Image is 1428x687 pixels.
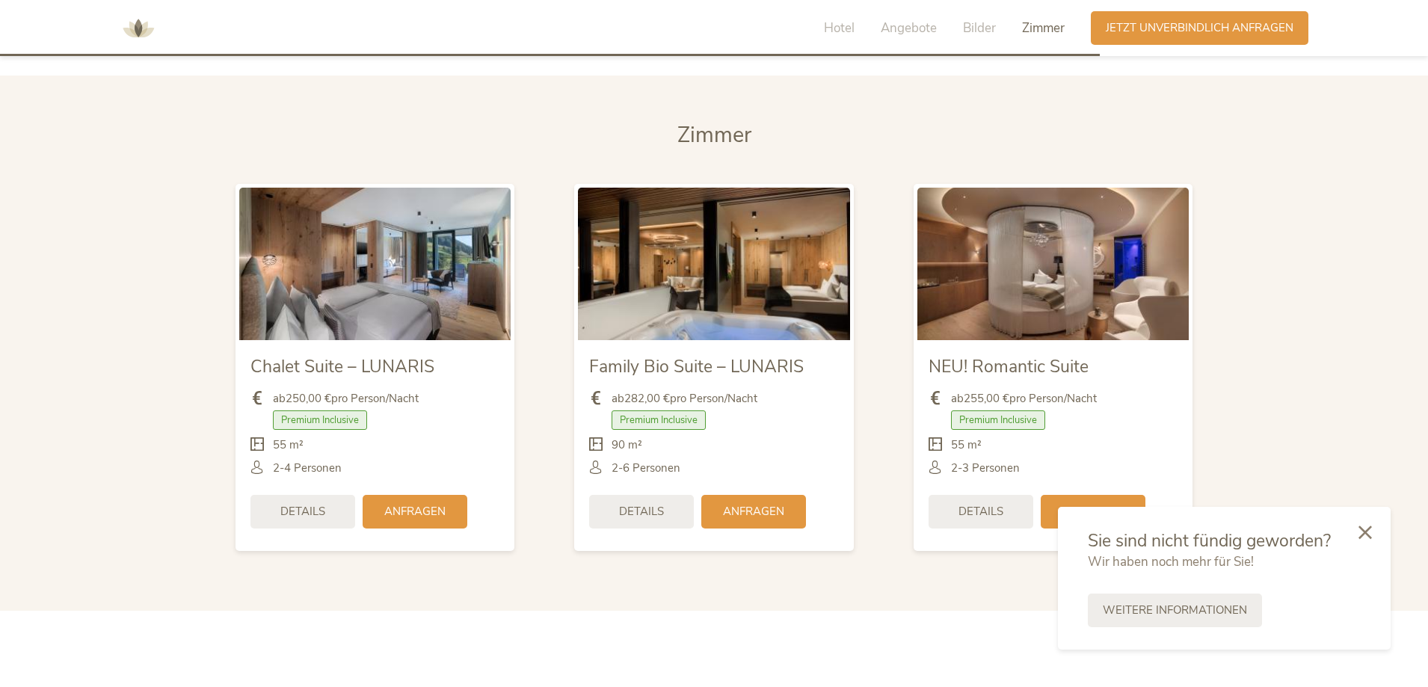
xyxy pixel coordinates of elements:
b: 282,00 € [624,391,670,406]
img: Family Bio Suite – LUNARIS [578,188,849,340]
span: 2-3 Personen [951,460,1020,476]
span: 2-4 Personen [273,460,342,476]
span: 55 m² [951,437,982,453]
span: Details [619,504,664,520]
span: Chalet Suite – LUNARIS [250,355,434,378]
span: Family Bio Suite – LUNARIS [589,355,804,378]
span: Wir haben noch mehr für Sie! [1088,553,1254,570]
span: Anfragen [1062,504,1124,520]
img: NEU! Romantic Suite [917,188,1189,340]
a: Weitere Informationen [1088,594,1262,627]
img: AMONTI & LUNARIS Wellnessresort [116,6,161,51]
b: 250,00 € [286,391,331,406]
span: Details [958,504,1003,520]
b: 255,00 € [964,391,1009,406]
span: Zimmer [1022,19,1065,37]
span: 2-6 Personen [612,460,680,476]
span: 55 m² [273,437,304,453]
span: ab pro Person/Nacht [612,391,757,407]
span: ab pro Person/Nacht [273,391,419,407]
span: Hotel [824,19,855,37]
span: Premium Inclusive [612,410,706,430]
span: ab pro Person/Nacht [951,391,1097,407]
span: Weitere Informationen [1103,603,1247,618]
span: Sie sind nicht fündig geworden? [1088,529,1331,552]
span: Anfragen [723,504,784,520]
img: Chalet Suite – LUNARIS [239,188,511,340]
a: AMONTI & LUNARIS Wellnessresort [116,22,161,33]
span: 90 m² [612,437,642,453]
span: Premium Inclusive [951,410,1045,430]
span: Angebote [881,19,937,37]
span: Premium Inclusive [273,410,367,430]
span: Details [280,504,325,520]
span: NEU! Romantic Suite [929,355,1089,378]
span: Bilder [963,19,996,37]
span: Anfragen [384,504,446,520]
span: Zimmer [677,120,751,150]
span: Jetzt unverbindlich anfragen [1106,20,1293,36]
